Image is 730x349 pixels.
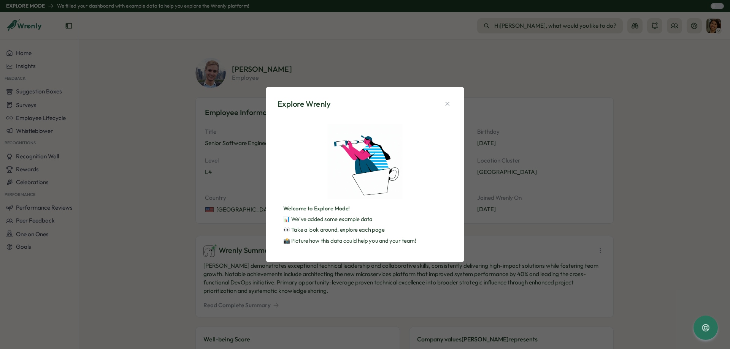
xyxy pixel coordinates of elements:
img: Explore Wrenly [328,124,403,199]
p: Welcome to Explore Mode! [283,204,447,212]
div: Explore Wrenly [278,98,330,109]
p: 📊 We've added some example data [283,215,447,223]
p: 📸 Picture how this data could help you and your team! [283,237,447,245]
p: 👀 Take a look around, explore each page [283,226,447,234]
